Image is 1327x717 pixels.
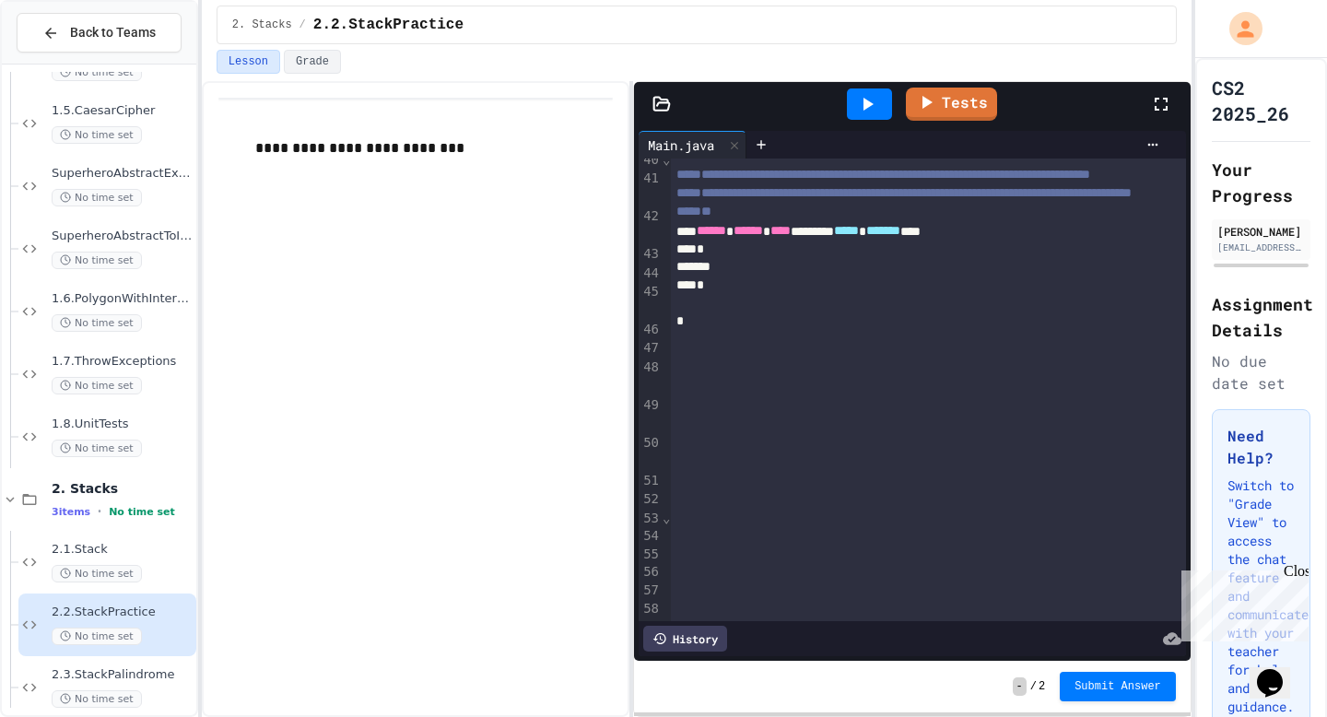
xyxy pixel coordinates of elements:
p: Switch to "Grade View" to access the chat feature and communicate with your teacher for help and ... [1227,476,1295,716]
iframe: chat widget [1250,643,1309,699]
span: No time set [109,506,175,518]
div: 43 [639,245,662,264]
h2: Your Progress [1212,157,1310,208]
span: 2 [1039,679,1045,694]
span: 2. Stacks [232,18,292,32]
button: Back to Teams [17,13,182,53]
div: No due date set [1212,350,1310,394]
div: 47 [639,339,662,358]
span: 1.8.UnitTests [52,417,193,432]
span: SuperheroAbstractExample [52,166,193,182]
span: No time set [52,690,142,708]
div: 50 [639,434,662,472]
span: 1.7.ThrowExceptions [52,354,193,370]
span: No time set [52,440,142,457]
div: 40 [639,151,662,170]
span: Fold line [662,511,671,525]
h1: CS2 2025_26 [1212,75,1310,126]
span: Fold line [662,152,671,167]
div: Main.java [639,135,723,155]
a: Tests [906,88,997,121]
div: 46 [639,321,662,339]
span: Back to Teams [70,23,156,42]
div: 51 [639,472,662,490]
h2: Assignment Details [1212,291,1310,343]
div: 54 [639,527,662,546]
div: 55 [639,546,662,564]
span: No time set [52,64,142,81]
div: 56 [639,563,662,582]
div: 42 [639,207,662,245]
span: 2.1.Stack [52,542,193,558]
span: / [299,18,306,32]
div: History [643,626,727,652]
span: SuperheroAbstractToInterface [52,229,193,244]
iframe: chat widget [1174,563,1309,641]
div: 52 [639,490,662,509]
div: [PERSON_NAME] [1217,223,1305,240]
div: 53 [639,510,662,528]
span: / [1030,679,1037,694]
span: 2.3.StackPalindrome [52,667,193,683]
span: • [98,504,101,519]
span: - [1013,677,1027,696]
span: 2.2.StackPractice [52,605,193,620]
button: Grade [284,50,341,74]
div: 49 [639,396,662,434]
span: No time set [52,565,142,582]
div: [EMAIL_ADDRESS][DOMAIN_NAME] [1217,241,1305,254]
div: 45 [639,283,662,321]
div: 41 [639,170,662,207]
div: Main.java [639,131,746,159]
div: 48 [639,358,662,396]
span: No time set [52,126,142,144]
span: No time set [52,252,142,269]
button: Submit Answer [1060,672,1176,701]
div: 44 [639,264,662,283]
span: 3 items [52,506,90,518]
span: No time set [52,314,142,332]
div: My Account [1210,7,1267,50]
h3: Need Help? [1227,425,1295,469]
span: Submit Answer [1075,679,1161,694]
div: 58 [639,600,662,618]
div: Chat with us now!Close [7,7,127,117]
span: 2.2.StackPractice [313,14,464,36]
span: 1.6.PolygonWithInterface [52,291,193,307]
span: No time set [52,628,142,645]
span: 1.5.CaesarCipher [52,103,193,119]
button: Lesson [217,50,280,74]
span: No time set [52,189,142,206]
span: 2. Stacks [52,480,193,497]
div: 57 [639,582,662,600]
span: No time set [52,377,142,394]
